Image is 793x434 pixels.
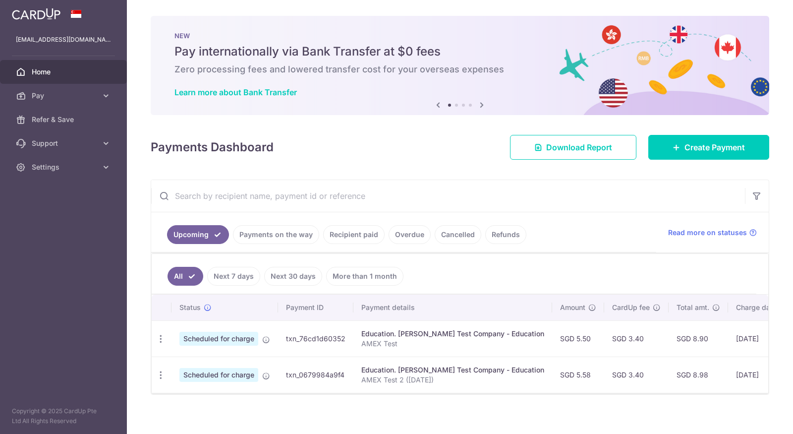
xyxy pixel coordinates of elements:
[278,295,353,320] th: Payment ID
[669,320,728,357] td: SGD 8.90
[12,8,60,20] img: CardUp
[668,228,747,238] span: Read more on statuses
[32,115,97,124] span: Refer & Save
[552,357,604,393] td: SGD 5.58
[207,267,260,286] a: Next 7 days
[151,138,274,156] h4: Payments Dashboard
[179,303,201,312] span: Status
[604,320,669,357] td: SGD 3.40
[174,32,745,40] p: NEW
[323,225,385,244] a: Recipient paid
[389,225,431,244] a: Overdue
[168,267,203,286] a: All
[510,135,636,160] a: Download Report
[684,141,745,153] span: Create Payment
[435,225,481,244] a: Cancelled
[560,303,585,312] span: Amount
[32,67,97,77] span: Home
[179,332,258,346] span: Scheduled for charge
[233,225,319,244] a: Payments on the way
[552,320,604,357] td: SGD 5.50
[179,368,258,382] span: Scheduled for charge
[612,303,650,312] span: CardUp fee
[677,303,709,312] span: Total amt.
[736,303,777,312] span: Charge date
[32,91,97,101] span: Pay
[326,267,403,286] a: More than 1 month
[32,138,97,148] span: Support
[648,135,769,160] a: Create Payment
[669,357,728,393] td: SGD 8.98
[174,87,297,97] a: Learn more about Bank Transfer
[278,320,353,357] td: txn_76cd1d60352
[361,375,544,385] p: AMEX Test 2 ([DATE])
[174,44,745,60] h5: Pay internationally via Bank Transfer at $0 fees
[361,339,544,349] p: AMEX Test
[32,162,97,172] span: Settings
[174,63,745,75] h6: Zero processing fees and lowered transfer cost for your overseas expenses
[604,357,669,393] td: SGD 3.40
[264,267,322,286] a: Next 30 days
[151,16,769,115] img: Bank transfer banner
[16,35,111,45] p: [EMAIL_ADDRESS][DOMAIN_NAME]
[361,365,544,375] div: Education. [PERSON_NAME] Test Company - Education
[668,228,757,238] a: Read more on statuses
[278,357,353,393] td: txn_0679984a9f4
[151,180,745,212] input: Search by recipient name, payment id or reference
[361,329,544,339] div: Education. [PERSON_NAME] Test Company - Education
[485,225,526,244] a: Refunds
[167,225,229,244] a: Upcoming
[353,295,552,320] th: Payment details
[546,141,612,153] span: Download Report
